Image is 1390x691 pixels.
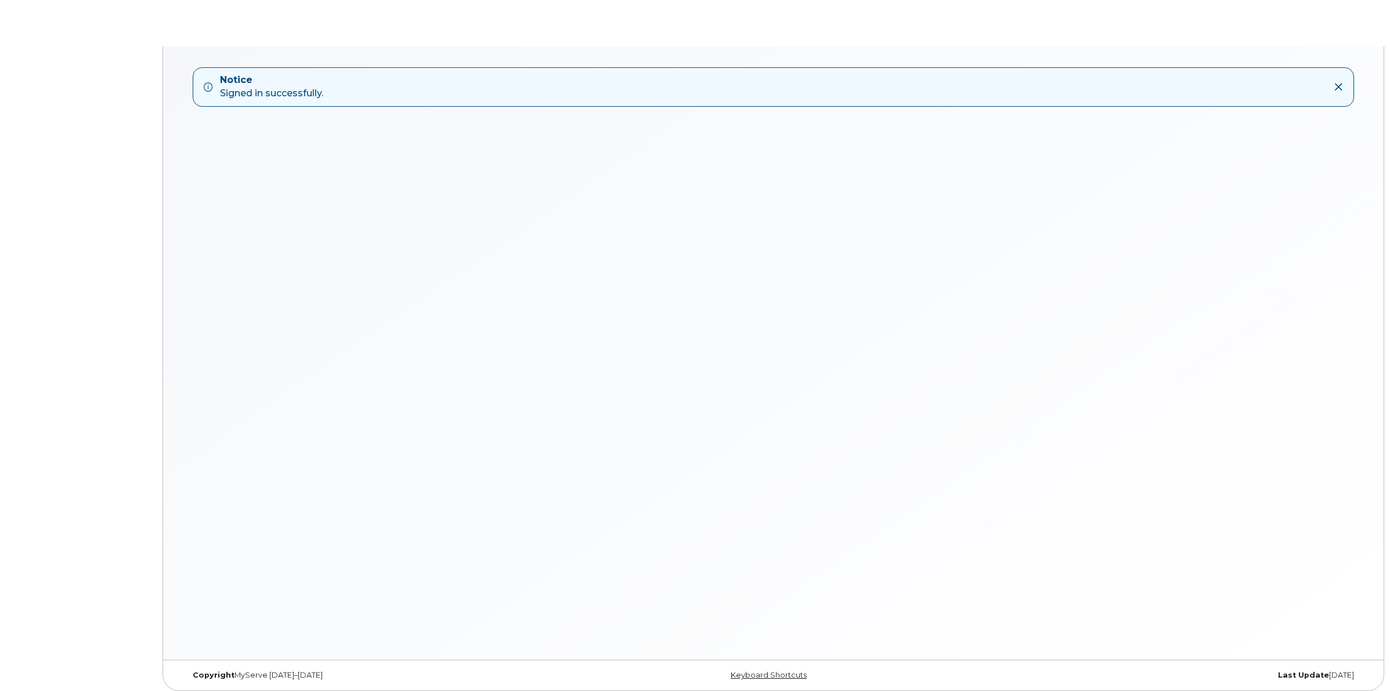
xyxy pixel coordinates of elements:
a: Keyboard Shortcuts [731,671,807,679]
strong: Notice [220,74,323,87]
strong: Copyright [193,671,234,679]
div: MyServe [DATE]–[DATE] [184,671,577,680]
div: Signed in successfully. [220,74,323,100]
div: [DATE] [970,671,1363,680]
strong: Last Update [1278,671,1329,679]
